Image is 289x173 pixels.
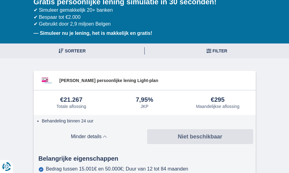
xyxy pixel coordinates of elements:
button: Niet beschikbaar [147,129,253,144]
div: Maandelijkse aflossing [196,104,239,109]
div: Bedrag tussen 15.001€ en 50.000€; Duur van 12 tot 84 maanden [46,166,188,172]
button: Minder details [36,129,142,144]
span: [PERSON_NAME] persoonlijke lening Light-plan [60,77,253,84]
div: ✔ Simuleer gemakkelijk 20+ banken ✔ Bespaar tot €2.000 ✔ Gebruikt door 2,9 miljoen Belgen [34,7,256,28]
div: 7,95% [136,97,153,103]
div: Belangrijke eigenschappen [34,154,256,163]
li: Behandeling binnen 24 uur [42,118,251,124]
button: Filter [145,43,289,58]
span: Niet beschikbaar [178,134,222,139]
div: €21.267 [60,97,82,103]
span: Filter [213,49,227,53]
div: JKP [141,104,149,109]
div: Totale aflossing [56,104,86,109]
div: €295 [211,97,225,103]
b: — Simuleer nu je lening, het is makkelijk en gratis! [34,31,152,36]
span: Minder details [36,134,142,139]
img: product.pl.alt Leemans Kredieten [36,73,56,88]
